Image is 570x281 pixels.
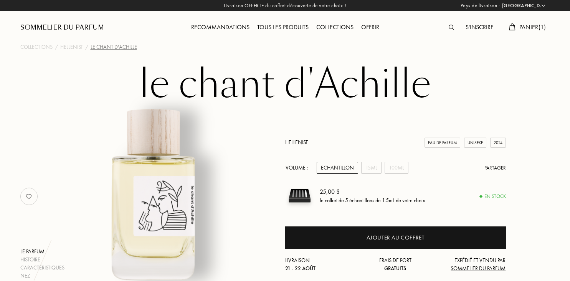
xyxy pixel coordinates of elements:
a: Sommelier du Parfum [20,23,104,32]
a: Tous les produits [253,23,312,31]
div: Frais de port [359,256,432,273]
div: Volume : [285,162,312,174]
div: Collections [312,23,357,33]
div: S'inscrire [462,23,497,33]
span: Pays de livraison : [461,2,500,10]
div: Offrir [357,23,383,33]
div: le coffret de 5 échantillons de 1.5mL de votre choix [320,196,425,205]
div: Unisexe [464,138,486,148]
h1: le chant d'Achille [93,63,477,105]
a: Recommandations [187,23,253,31]
div: 25,00 $ [320,187,425,196]
div: Histoire [20,256,64,264]
img: no_like_p.png [21,189,36,204]
div: / [85,43,88,51]
div: / [55,43,58,51]
div: Livraison [285,256,359,273]
div: Le parfum [20,248,64,256]
a: S'inscrire [462,23,497,31]
a: Collections [312,23,357,31]
div: le chant d'Achille [91,43,137,51]
img: cart.svg [509,23,515,30]
a: Hellenist [285,139,308,146]
div: Expédié et vendu par [432,256,506,273]
div: Ajouter au coffret [367,233,425,242]
div: En stock [480,193,506,200]
span: Panier ( 1 ) [519,23,546,31]
span: Sommelier du Parfum [451,265,506,272]
div: Partager [484,164,506,172]
a: Offrir [357,23,383,31]
img: sample box [285,181,314,210]
img: search_icn.svg [449,25,454,30]
div: 15mL [361,162,382,174]
div: Tous les produits [253,23,312,33]
div: 2024 [490,138,506,148]
div: Eau de Parfum [425,138,460,148]
div: Echantillon [317,162,358,174]
div: Caractéristiques [20,264,64,272]
img: arrow_w.png [540,3,546,8]
div: Nez [20,272,64,280]
span: 21 - 22 août [285,265,316,272]
span: Gratuits [384,265,406,272]
div: 100mL [385,162,408,174]
a: Hellenist [60,43,83,51]
a: Collections [20,43,53,51]
div: Recommandations [187,23,253,33]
